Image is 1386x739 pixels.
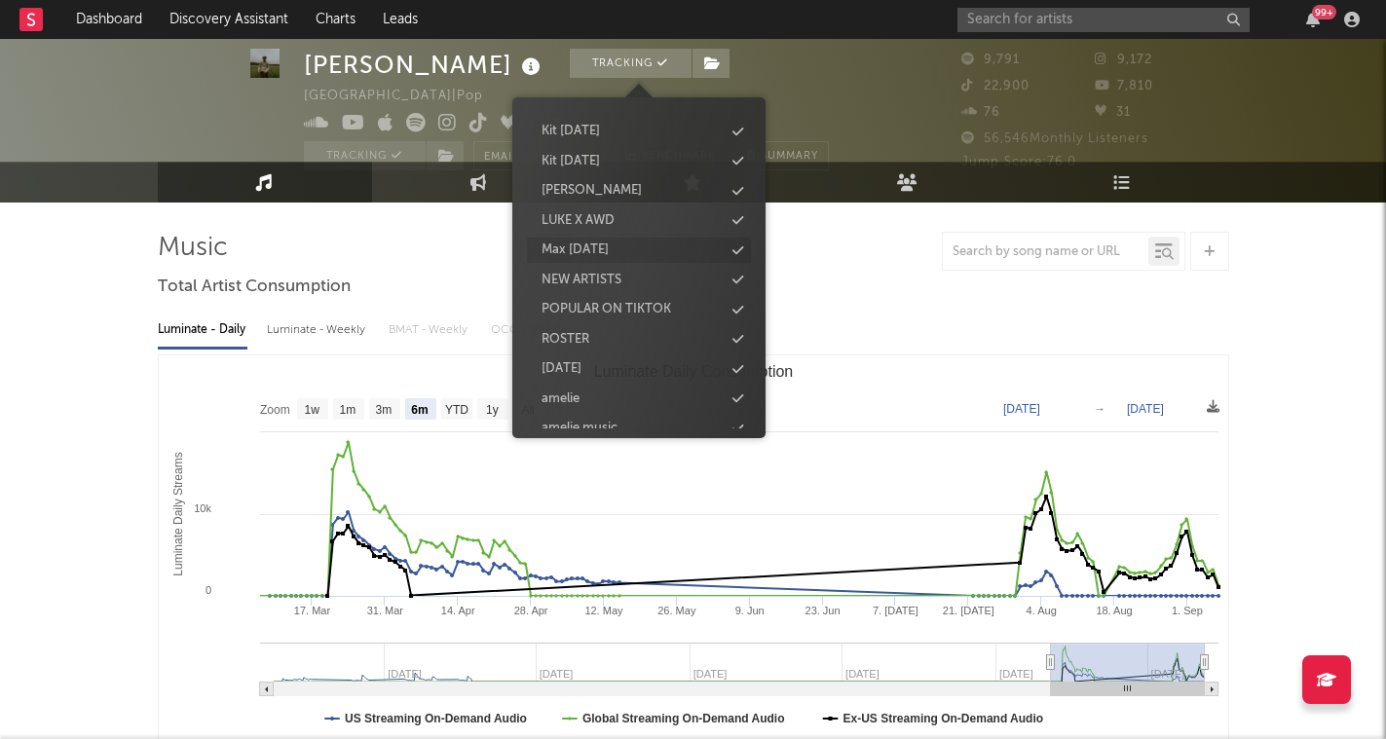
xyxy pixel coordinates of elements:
[1003,402,1040,416] text: [DATE]
[304,49,545,81] div: [PERSON_NAME]
[1127,402,1164,416] text: [DATE]
[170,452,184,575] text: Luminate Daily Streams
[872,605,918,616] text: 7. [DATE]
[304,403,319,417] text: 1w
[158,314,247,347] div: Luminate - Daily
[957,8,1250,32] input: Search for artists
[570,49,692,78] button: Tracking
[444,403,468,417] text: YTD
[158,276,351,299] span: Total Artist Consumption
[542,330,589,350] div: ROSTER
[1306,12,1320,27] button: 99+
[1096,605,1132,616] text: 18. Aug
[513,605,547,616] text: 28. Apr
[961,132,1148,145] span: 56,546 Monthly Listeners
[293,605,330,616] text: 17. Mar
[304,141,426,170] button: Tracking
[542,419,618,438] div: amelie music
[411,403,428,417] text: 6m
[961,54,1020,66] span: 9,791
[581,712,784,725] text: Global Streaming On-Demand Audio
[542,300,671,319] div: POPULAR ON TIKTOK
[961,80,1030,92] span: 22,900
[260,403,290,417] text: Zoom
[345,712,527,725] text: US Streaming On-Demand Audio
[304,85,506,108] div: [GEOGRAPHIC_DATA] | Pop
[542,359,581,379] div: [DATE]
[734,605,764,616] text: 9. Jun
[942,605,993,616] text: 21. [DATE]
[1172,605,1203,616] text: 1. Sep
[542,389,580,409] div: amelie
[542,181,642,201] div: [PERSON_NAME]
[194,502,211,514] text: 10k
[366,605,403,616] text: 31. Mar
[761,151,818,162] span: Summary
[1312,5,1336,19] div: 99 +
[584,605,623,616] text: 12. May
[961,106,1000,119] span: 76
[205,584,210,596] text: 0
[486,403,499,417] text: 1y
[1094,402,1105,416] text: →
[961,156,1076,168] span: Jump Score: 76.0
[542,152,600,171] div: Kit [DATE]
[805,605,840,616] text: 23. Jun
[1026,605,1056,616] text: 4. Aug
[267,314,369,347] div: Luminate - Weekly
[593,363,793,380] text: Luminate Daily Consumption
[542,211,615,231] div: LUKE X AWD
[375,403,392,417] text: 3m
[542,122,600,141] div: Kit [DATE]
[736,141,829,170] button: Summary
[657,605,696,616] text: 26. May
[943,244,1148,260] input: Search by song name or URL
[542,240,609,260] div: Max [DATE]
[1095,80,1153,92] span: 7,810
[1095,106,1131,119] span: 31
[542,271,621,290] div: NEW ARTISTS
[1095,54,1152,66] span: 9,172
[339,403,356,417] text: 1m
[440,605,474,616] text: 14. Apr
[843,712,1043,725] text: Ex-US Streaming On-Demand Audio
[473,141,605,170] button: Email AlertsOff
